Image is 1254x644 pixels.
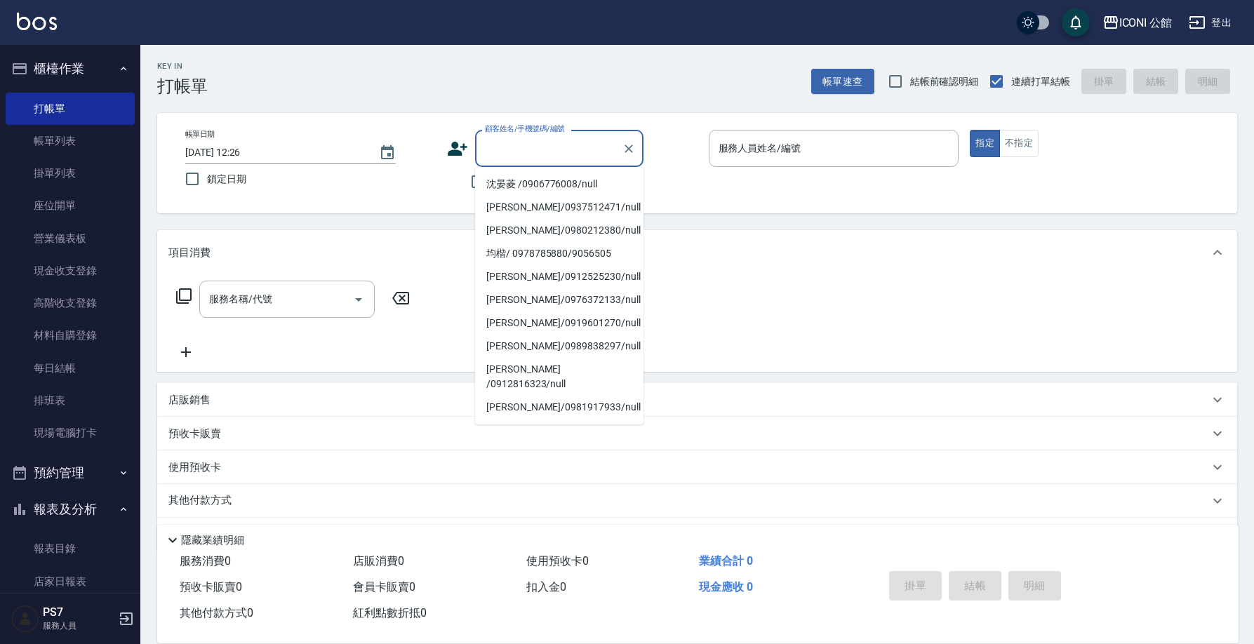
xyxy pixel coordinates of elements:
li: [PERSON_NAME] /0912816323/null [475,358,643,396]
a: 現金收支登錄 [6,255,135,287]
a: 排班表 [6,384,135,417]
span: 現金應收 0 [699,580,753,593]
a: 掛單列表 [6,157,135,189]
div: 其他付款方式 [157,484,1237,518]
span: 其他付款方式 0 [180,606,253,619]
span: 扣入金 0 [526,580,566,593]
a: 帳單列表 [6,125,135,157]
button: 不指定 [999,130,1039,157]
div: 項目消費 [157,230,1237,275]
li: [PERSON_NAME]/0989838297/null [475,335,643,358]
button: Clear [619,139,639,159]
h2: Key In [157,62,208,71]
p: 預收卡販賣 [168,427,221,441]
span: 使用預收卡 0 [526,554,589,568]
li: [PERSON_NAME]/0912525230/null [475,265,643,288]
li: [PERSON_NAME]/0980212380/null [475,219,643,242]
span: 預收卡販賣 0 [180,580,242,593]
span: 結帳前確認明細 [910,74,979,89]
img: Logo [17,13,57,30]
li: [PERSON_NAME]/0981917933/null [475,396,643,419]
a: 店家日報表 [6,565,135,598]
p: 隱藏業績明細 [181,533,244,548]
a: 打帳單 [6,93,135,125]
div: 預收卡販賣 [157,417,1237,450]
p: 使用預收卡 [168,460,221,475]
li: 均楷/ 0978785880/9056505 [475,242,643,265]
span: 會員卡販賣 0 [353,580,415,593]
div: ICONI 公館 [1119,14,1173,32]
p: 店販銷售 [168,393,211,408]
a: 現場電腦打卡 [6,417,135,449]
a: 高階收支登錄 [6,287,135,319]
p: 項目消費 [168,246,211,260]
label: 顧客姓名/手機號碼/編號 [485,123,565,134]
span: 業績合計 0 [699,554,753,568]
li: [PERSON_NAME]/0976372133/null [475,288,643,311]
button: 帳單速查 [811,69,874,95]
li: [PERSON_NAME]/0937512471/null [475,196,643,219]
img: Person [11,605,39,633]
button: save [1062,8,1090,36]
span: 服務消費 0 [180,554,231,568]
button: 預約管理 [6,455,135,491]
label: 帳單日期 [185,129,215,140]
span: 連續打單結帳 [1011,74,1070,89]
button: 櫃檯作業 [6,51,135,87]
a: 座位開單 [6,189,135,222]
button: 報表及分析 [6,491,135,528]
button: Open [347,288,370,311]
span: 鎖定日期 [207,172,246,187]
div: 店販銷售 [157,383,1237,417]
div: 使用預收卡 [157,450,1237,484]
button: 指定 [970,130,1000,157]
button: ICONI 公館 [1097,8,1178,37]
p: 其他付款方式 [168,493,239,509]
button: Choose date, selected date is 2025-10-08 [371,136,404,170]
a: 每日結帳 [6,352,135,384]
a: 材料自購登錄 [6,319,135,351]
p: 服務人員 [43,619,114,632]
span: 店販消費 0 [353,554,404,568]
span: 紅利點數折抵 0 [353,606,427,619]
a: 營業儀表板 [6,222,135,255]
li: 沈晏菱 /0906776008/null [475,173,643,196]
h5: PS7 [43,605,114,619]
h3: 打帳單 [157,76,208,96]
li: [PERSON_NAME]/0916376279/null [475,419,643,442]
div: 備註及來源 [157,518,1237,551]
input: YYYY/MM/DD hh:mm [185,141,365,164]
a: 報表目錄 [6,532,135,565]
li: [PERSON_NAME]/0919601270/null [475,311,643,335]
button: 登出 [1183,10,1237,36]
